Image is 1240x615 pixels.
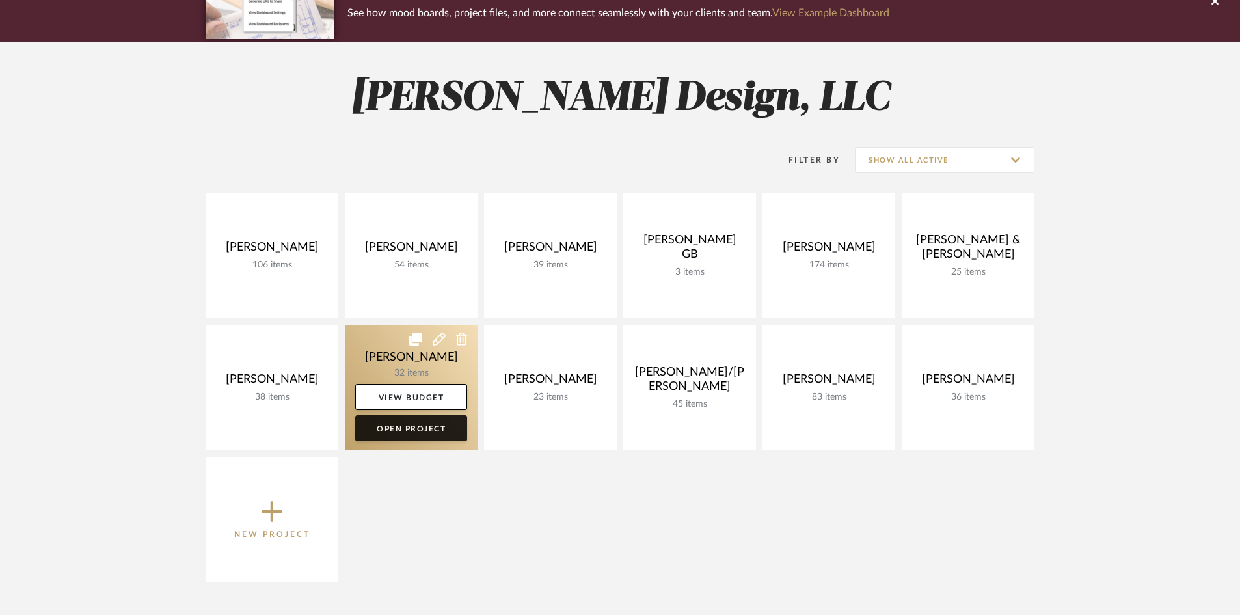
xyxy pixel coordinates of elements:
div: 3 items [634,267,746,278]
div: 25 items [912,267,1024,278]
a: View Example Dashboard [772,8,889,18]
p: See how mood boards, project files, and more connect seamlessly with your clients and team. [347,4,889,22]
div: [PERSON_NAME]/[PERSON_NAME] [634,365,746,399]
div: [PERSON_NAME] [216,372,328,392]
div: 106 items [216,260,328,271]
button: New Project [206,457,338,582]
a: Open Project [355,415,467,441]
h2: [PERSON_NAME] Design, LLC [152,74,1088,123]
div: [PERSON_NAME] [773,372,885,392]
div: [PERSON_NAME] & [PERSON_NAME] [912,233,1024,267]
div: [PERSON_NAME] [773,240,885,260]
div: 83 items [773,392,885,403]
div: [PERSON_NAME] [912,372,1024,392]
div: [PERSON_NAME] [494,372,606,392]
div: Filter By [772,154,840,167]
div: [PERSON_NAME] [216,240,328,260]
div: [PERSON_NAME] GB [634,233,746,267]
div: 174 items [773,260,885,271]
div: [PERSON_NAME] [494,240,606,260]
a: View Budget [355,384,467,410]
div: 23 items [494,392,606,403]
div: 39 items [494,260,606,271]
p: New Project [234,528,310,541]
div: 38 items [216,392,328,403]
div: [PERSON_NAME] [355,240,467,260]
div: 36 items [912,392,1024,403]
div: 45 items [634,399,746,410]
div: 54 items [355,260,467,271]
